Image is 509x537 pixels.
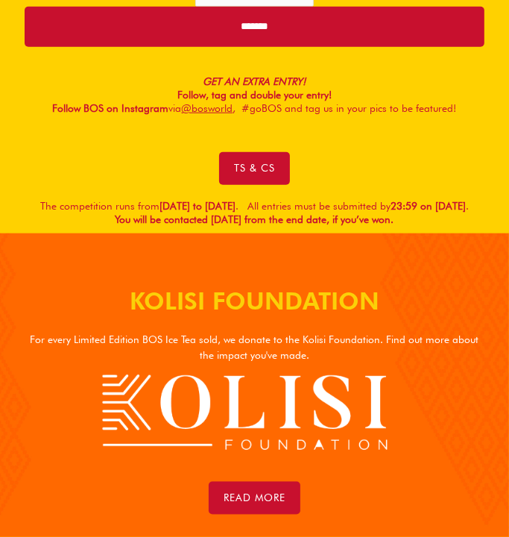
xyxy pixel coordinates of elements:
p: For every Limited Edition BOS Ice Tea sold, we donate to the Kolisi Foundation. Find out more abo... [22,332,487,363]
strong: You will be contacted [DATE] from the end date, if you’ve won. [116,213,394,225]
span: Ts & Cs [234,163,275,174]
a: @bosworld [182,102,233,114]
a: Ts & Cs [219,152,290,185]
b: 23:59 on [DATE] [391,200,466,212]
em: GET AN EXTRA ENTRY! [203,75,306,87]
h2: KOLISI FOUNDATION [22,286,487,317]
span: read more [224,493,285,503]
b: Follow, tag and double your entry! [177,75,332,101]
b: Follow BOS on Instagram [53,102,169,114]
b: [DATE] to [DATE] [159,200,235,212]
a: read more [209,482,300,515]
img: Siya Kolisi Foundation logo [101,363,408,463]
p: The competition runs from . All entries must be submitted by . [25,200,484,227]
p: via , #goBOS and tag us in your pics to be featured! [25,101,484,115]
